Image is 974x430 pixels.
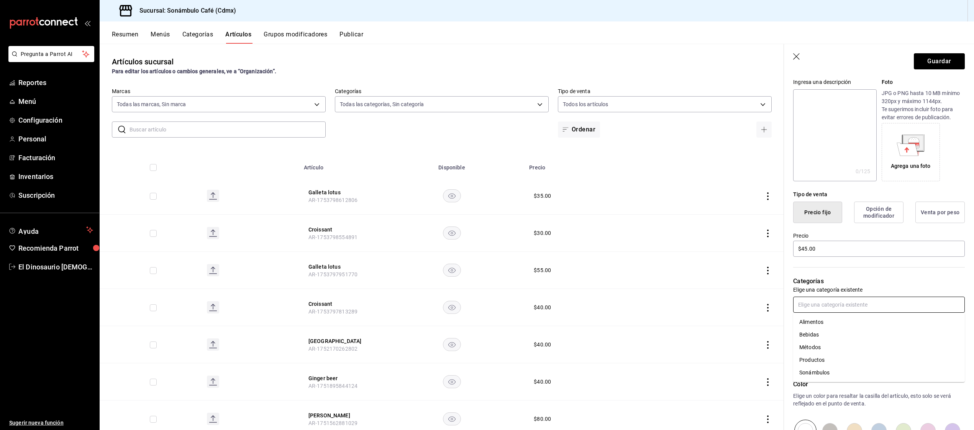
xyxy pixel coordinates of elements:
p: Elige una categoría existente [793,286,965,294]
strong: Para editar los artículos o cambios generales, ve a “Organización”. [112,68,276,74]
label: Categorías [335,89,549,94]
div: $ 40.00 [534,304,551,311]
button: actions [764,304,772,312]
button: availability-product [443,301,461,314]
span: El Dinosaurio [DEMOGRAPHIC_DATA] [18,262,93,272]
span: Ayuda [18,225,83,235]
button: Menús [151,31,170,44]
span: Reportes [18,77,93,88]
button: availability-product [443,226,461,240]
div: Ingresa una descripción [793,78,876,86]
th: Precio [525,153,667,177]
span: Todos los artículos [563,100,608,108]
span: Inventarios [18,171,93,182]
span: Sugerir nueva función [9,419,93,427]
span: Personal [18,134,93,144]
label: Precio [793,233,965,238]
button: actions [764,415,772,423]
span: AR-1753798554891 [308,234,357,240]
li: Bebidas [793,328,965,341]
button: availability-product [443,338,461,351]
div: $ 40.00 [534,341,551,348]
span: Recomienda Parrot [18,243,93,253]
span: Todas las categorías, Sin categoría [340,100,424,108]
button: availability-product [443,264,461,277]
button: Resumen [112,31,138,44]
p: Categorías [793,277,965,286]
input: Elige una categoría existente [793,297,965,313]
button: Pregunta a Parrot AI [8,46,94,62]
div: Artículos sucursal [112,56,174,67]
button: actions [764,192,772,200]
span: AR-1753797951770 [308,271,357,277]
div: $ 80.00 [534,415,551,423]
span: Pregunta a Parrot AI [21,50,82,58]
button: actions [764,230,772,237]
button: edit-product-location [308,300,370,308]
button: edit-product-location [308,374,370,382]
button: edit-product-location [308,337,370,345]
button: edit-product-location [308,263,370,271]
label: Marcas [112,89,326,94]
div: $ 55.00 [534,266,551,274]
span: AR-1751562881029 [308,420,357,426]
button: Opción de modificador [854,202,903,223]
div: navigation tabs [112,31,974,44]
button: actions [764,267,772,274]
button: edit-product-location [308,226,370,233]
p: Elige un color para resaltar la casilla del artículo, esto solo se verá reflejado en el punto de ... [793,392,965,407]
button: Guardar [914,53,965,69]
label: Tipo de venta [558,89,772,94]
input: $0.00 [793,241,965,257]
button: edit-product-location [308,412,370,419]
div: Agrega una foto [884,125,938,179]
button: availability-product [443,189,461,202]
p: Color [793,380,965,389]
button: Venta por peso [915,202,965,223]
p: Foto [882,78,965,86]
button: actions [764,378,772,386]
div: $ 30.00 [534,229,551,237]
div: $ 35.00 [534,192,551,200]
span: Configuración [18,115,93,125]
a: Pregunta a Parrot AI [5,56,94,64]
button: Publicar [339,31,363,44]
button: open_drawer_menu [84,20,90,26]
p: JPG o PNG hasta 10 MB mínimo 320px y máximo 1144px. Te sugerimos incluir foto para evitar errores... [882,89,965,121]
input: Buscar artículo [130,122,326,137]
button: Categorías [182,31,213,44]
div: Agrega una foto [891,162,931,170]
button: Artículos [225,31,251,44]
button: actions [764,341,772,349]
button: Grupos modificadores [264,31,327,44]
span: AR-1753797813289 [308,309,357,315]
th: Artículo [299,153,379,177]
span: AR-1751895844124 [308,383,357,389]
button: availability-product [443,375,461,388]
h3: Sucursal: Sonámbulo Café (Cdmx) [133,6,236,15]
li: Alimentos [793,316,965,328]
li: Productos [793,354,965,366]
th: Disponible [379,153,525,177]
button: edit-product-location [308,189,370,196]
span: Menú [18,96,93,107]
button: availability-product [443,412,461,425]
span: AR-1753798612806 [308,197,357,203]
div: 0 /125 [856,167,871,175]
button: Ordenar [558,121,600,138]
li: Métodos [793,341,965,354]
div: Tipo de venta [793,190,965,199]
button: Precio fijo [793,202,842,223]
div: $ 40.00 [534,378,551,386]
span: Todas las marcas, Sin marca [117,100,186,108]
span: Facturación [18,153,93,163]
span: AR-1752170262802 [308,346,357,352]
li: Sonámbulos [793,366,965,379]
span: Suscripción [18,190,93,200]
